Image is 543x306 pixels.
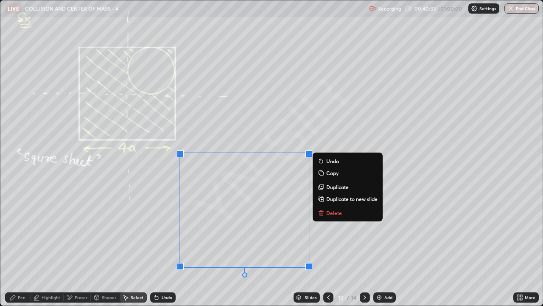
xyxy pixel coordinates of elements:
div: Add [384,295,392,300]
img: recording.375f2c34.svg [369,5,376,12]
div: 10 [337,295,345,300]
p: Delete [326,210,342,216]
div: More [525,295,535,300]
button: Duplicate to new slide [316,194,379,204]
div: 14 [351,294,356,301]
p: Settings [479,6,496,11]
button: End Class [504,3,539,14]
p: Undo [326,158,339,164]
div: Eraser [75,295,87,300]
div: / [347,295,350,300]
p: Duplicate to new slide [326,195,378,202]
p: COLLISION AND CENTER OF MASS - 4 [25,5,118,12]
div: Pen [18,295,25,300]
button: Delete [316,208,379,218]
div: Highlight [42,295,60,300]
p: Copy [326,170,339,176]
button: Copy [316,168,379,178]
img: class-settings-icons [471,5,478,12]
img: add-slide-button [376,294,383,301]
button: Duplicate [316,182,379,192]
div: Slides [305,295,316,300]
p: LIVE [8,5,19,12]
div: Select [131,295,143,300]
button: Undo [316,156,379,166]
p: Duplicate [326,184,349,190]
div: Undo [162,295,172,300]
p: Recording [378,6,401,12]
div: Shapes [102,295,116,300]
img: end-class-cross [507,5,514,12]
